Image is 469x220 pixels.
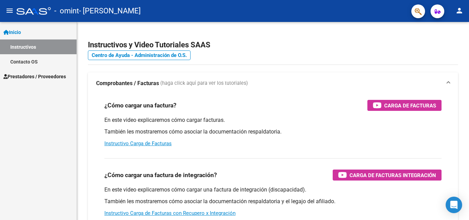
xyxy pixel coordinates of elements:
[104,128,442,136] p: También les mostraremos cómo asociar la documentación respaldatoria.
[3,73,66,80] span: Prestadores / Proveedores
[3,28,21,36] span: Inicio
[104,186,442,194] p: En este video explicaremos cómo cargar una factura de integración (discapacidad).
[88,50,191,60] a: Centro de Ayuda - Administración de O.S.
[104,116,442,124] p: En este video explicaremos cómo cargar facturas.
[104,210,236,216] a: Instructivo Carga de Facturas con Recupero x Integración
[54,3,79,19] span: - omint
[446,197,462,213] div: Open Intercom Messenger
[350,171,436,180] span: Carga de Facturas Integración
[455,7,464,15] mat-icon: person
[104,170,217,180] h3: ¿Cómo cargar una factura de integración?
[384,101,436,110] span: Carga de Facturas
[88,38,458,51] h2: Instructivos y Video Tutoriales SAAS
[104,140,172,147] a: Instructivo Carga de Facturas
[160,80,248,87] span: (haga click aquí para ver los tutoriales)
[88,72,458,94] mat-expansion-panel-header: Comprobantes / Facturas (haga click aquí para ver los tutoriales)
[96,80,159,87] strong: Comprobantes / Facturas
[79,3,141,19] span: - [PERSON_NAME]
[367,100,442,111] button: Carga de Facturas
[333,170,442,181] button: Carga de Facturas Integración
[5,7,14,15] mat-icon: menu
[104,101,176,110] h3: ¿Cómo cargar una factura?
[104,198,442,205] p: También les mostraremos cómo asociar la documentación respaldatoria y el legajo del afiliado.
